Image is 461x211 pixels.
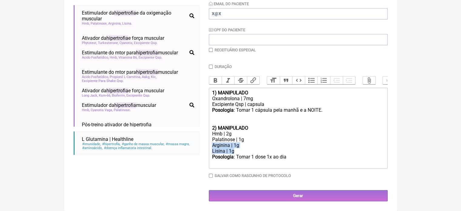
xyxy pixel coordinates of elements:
span: Estimulante do mtor para muscular [82,50,178,56]
div: Hmb | 2g [212,131,384,137]
span: hipertrofia [106,35,128,41]
span: Ativador da e força muscular [82,88,164,94]
button: Heading [267,77,280,84]
button: Undo [383,77,396,84]
span: imunidade [82,142,101,146]
button: Attach Files [363,77,376,84]
span: doença inflamatoria intestinal [104,146,152,150]
button: Italic [222,77,234,84]
span: Turkesterone [98,41,119,45]
span: Lisina [122,22,132,26]
button: Quote [280,77,292,84]
button: Link [247,77,260,84]
span: Hmb [82,22,90,26]
span: L Glutamina | Healthline [82,136,133,142]
span: Long Jack [82,94,98,97]
button: Bold [209,77,222,84]
span: ganho de massa muscular [122,142,165,146]
button: Bullets [305,77,318,84]
span: Estimulador da e da oxigenação muscular [82,10,187,22]
span: Ácido Fosfatídico [82,75,109,79]
div: Arginina | 1g [212,142,384,148]
span: Bioferrin [112,94,125,97]
span: Phytotest [82,41,97,45]
span: Cyanotis Vaga [91,108,113,112]
span: Arginina [108,22,121,26]
span: Propionil L-Carnitina [110,75,141,79]
div: : Tomar 1 cápsula pela manhã e a NOITE. ㅤ [212,107,384,125]
span: hipertrofia [114,10,136,16]
div: Lisina | 1g [212,148,384,154]
strong: Posologia [212,154,233,160]
div: Palatinose | 1g [212,137,384,142]
span: Estimulante do mtor para muscular [82,69,178,75]
button: Decrease Level [330,77,343,84]
span: Excipiente Qsp [134,41,158,45]
label: Duração [215,64,232,69]
span: Vitamina B6 [119,56,138,60]
label: CPF do Paciente [209,28,245,32]
strong: 2) MANIPULADO [212,125,248,131]
button: Strikethrough [234,77,247,84]
input: Gerar [209,190,388,201]
button: Increase Level [343,77,356,84]
span: hipertrofia [106,88,128,94]
span: Cyanotis [119,41,133,45]
strong: Posologia [212,107,233,113]
button: Numbers [317,77,330,84]
span: Estimulador da muscular [82,102,156,108]
span: Hmb [110,56,118,60]
button: Code [292,77,305,84]
span: Excipiente Qsp [139,56,162,60]
span: hipertrofia [114,102,136,108]
span: massa magra [165,142,190,146]
span: Excipiente Para Shake Qsp [82,79,124,83]
span: Ativador da e força muscular [82,35,164,41]
span: Pós-treino ativador de hipertrofia [82,122,152,128]
span: Ksm-66 [99,94,111,97]
span: Palatinose [91,22,107,26]
div: : Tomar 1 dose 1x ao dia ㅤ [212,154,384,166]
span: aminoácido [82,146,103,150]
span: hipertrofia [136,50,158,56]
span: Excipiente Qsp [126,94,150,97]
label: Receituário Especial [215,48,256,52]
label: Email do Paciente [209,2,249,6]
span: Hmb [82,108,90,112]
span: hipertrofia [102,142,121,146]
div: Excipiente Qsp | capsula [212,101,384,107]
span: Palatinose [114,108,131,112]
span: hipertrofia [136,69,158,75]
span: Kic [151,75,156,79]
span: Aakg [142,75,150,79]
div: Oxandrolona | 7mg [212,96,384,101]
label: Salvar como rascunho de Protocolo [215,173,291,178]
strong: 1) MANIPULADO [212,90,248,96]
span: Ácido Fosfatídico [82,56,109,60]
